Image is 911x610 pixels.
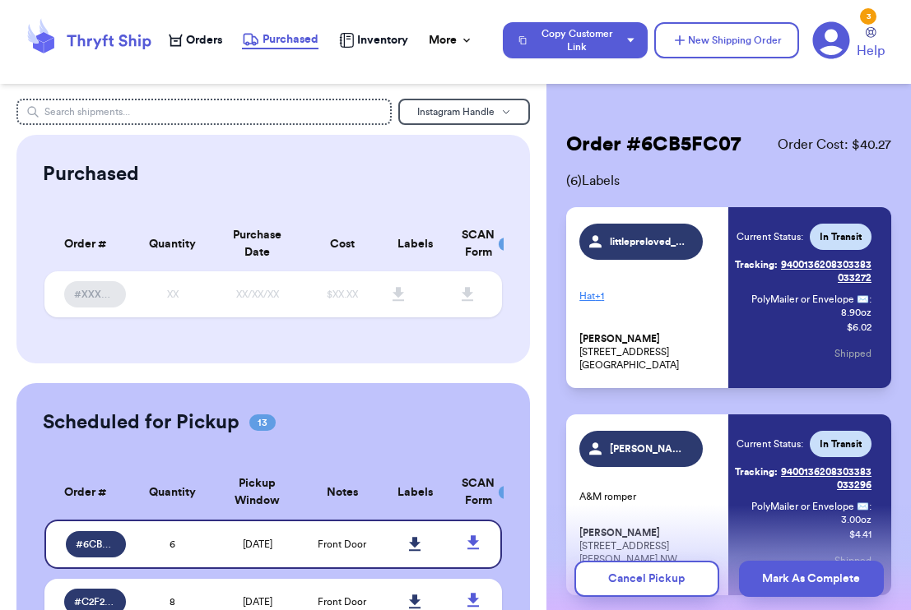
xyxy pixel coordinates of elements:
span: : [869,293,871,306]
th: Labels [379,465,452,520]
th: Notes [305,465,379,520]
th: Order # [44,217,136,271]
button: Cancel Pickup [574,561,719,597]
span: PolyMailer or Envelope ✉️ [751,501,869,511]
span: # 6CB5FC07 [76,538,116,551]
button: Instagram Handle [398,99,530,125]
span: In Transit [820,437,862,451]
span: [PERSON_NAME] [579,333,660,345]
span: Orders [186,32,222,49]
button: Mark As Complete [739,561,884,597]
span: 8 [170,597,175,607]
th: Labels [379,217,452,271]
span: $XX.XX [327,289,358,299]
th: Order # [44,465,136,520]
button: Shipped [834,335,871,372]
div: More [429,32,473,49]
th: Cost [305,217,379,271]
h2: Scheduled for Pickup [43,409,239,436]
span: Purchased [263,31,318,48]
span: PolyMailer or Envelope ✉️ [751,294,869,304]
th: Pickup Window [209,465,305,520]
p: $ 4.41 [849,528,871,541]
div: SCAN Form [462,475,482,510]
p: A&M romper [579,490,718,503]
th: Purchase Date [209,217,305,271]
a: Purchased [242,31,318,49]
span: [PERSON_NAME] [579,527,660,539]
span: [DATE] [243,597,272,607]
span: XX/XX/XX [236,289,279,299]
a: Help [857,27,885,61]
span: Tracking: [735,258,778,271]
button: New Shipping Order [654,22,799,58]
span: 6 [170,539,175,549]
th: Quantity [136,217,209,271]
a: Tracking:9400136208303383033272 [732,252,871,291]
span: Help [857,41,885,61]
a: Orders [169,32,222,49]
button: Shipped [834,543,871,579]
span: # C2F21C3B [74,595,116,608]
div: 3 [860,8,876,25]
p: Hat [579,283,718,309]
span: Instagram Handle [417,107,495,117]
h2: Purchased [43,161,139,187]
span: Current Status: [737,437,803,451]
p: [STREET_ADDRESS] [GEOGRAPHIC_DATA] [579,332,718,372]
span: XX [167,289,179,299]
th: Quantity [136,465,209,520]
div: SCAN Form [462,227,482,261]
button: Copy Customer Link [503,22,648,58]
span: ( 6 ) Labels [566,171,891,191]
span: Inventory [357,32,408,49]
a: Tracking:9400136208303383033296 [732,459,871,498]
a: Inventory [339,32,408,49]
span: 3.00 oz [841,513,871,526]
p: $ 6.02 [847,321,871,334]
span: + 1 [595,291,604,301]
span: [PERSON_NAME] [610,442,688,455]
span: Tracking: [735,465,778,478]
span: 8.90 oz [841,306,871,319]
span: In Transit [820,230,862,243]
a: 3 [812,21,850,59]
span: : [869,500,871,513]
span: [DATE] [243,539,272,549]
p: [STREET_ADDRESS][PERSON_NAME] NW [GEOGRAPHIC_DATA] [579,526,718,579]
span: 13 [249,414,276,431]
input: Search shipments... [16,99,392,125]
span: Front Door [318,597,366,607]
span: Current Status: [737,230,803,243]
span: Front Door [318,539,366,549]
span: Order Cost: $ 40.27 [778,135,891,155]
span: littlepreloved_shop [610,235,688,248]
span: #XXXXXXXX [74,288,116,301]
h2: Order # 6CB5FC07 [566,132,741,158]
